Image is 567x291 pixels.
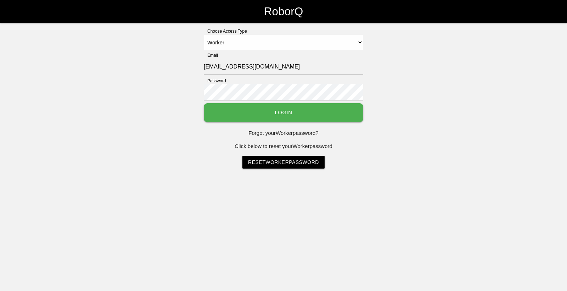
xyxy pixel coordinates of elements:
label: Password [204,78,226,84]
p: Forgot your Worker password? [204,129,363,137]
label: Email [204,52,218,59]
p: Click below to reset your Worker password [204,142,363,150]
button: Login [204,103,363,122]
a: ResetWorkerPassword [242,156,325,169]
label: Choose Access Type [204,28,247,34]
